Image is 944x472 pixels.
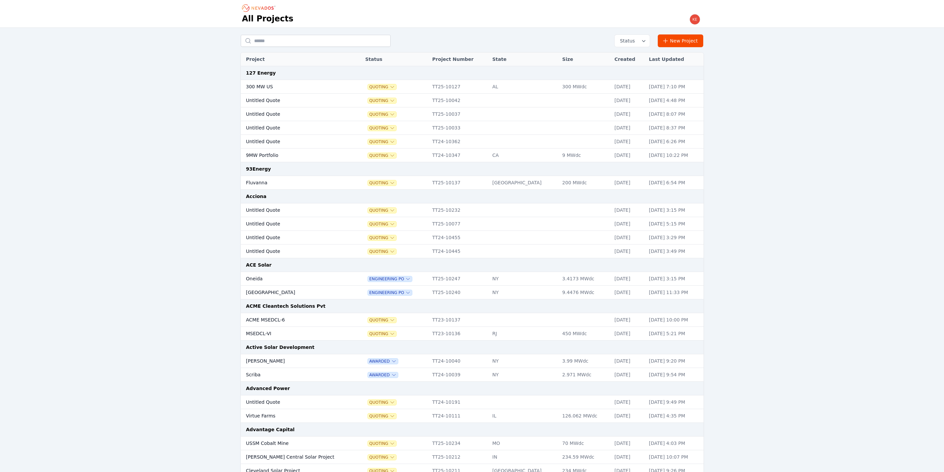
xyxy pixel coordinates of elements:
[646,395,704,409] td: [DATE] 9:49 PM
[241,450,704,464] tr: [PERSON_NAME] Central Solar ProjectQuotingTT25-10212IN234.59 MWdc[DATE][DATE] 10:07 PM
[241,121,704,135] tr: Untitled QuoteQuotingTT25-10033[DATE][DATE] 8:37 PM
[241,450,345,464] td: [PERSON_NAME] Central Solar Project
[368,400,396,405] button: Quoting
[611,231,646,245] td: [DATE]
[646,354,704,368] td: [DATE] 9:20 PM
[646,217,704,231] td: [DATE] 5:15 PM
[429,135,489,149] td: TT24-10362
[646,176,704,190] td: [DATE] 6:54 PM
[241,135,345,149] td: Untitled Quote
[368,221,396,227] button: Quoting
[241,409,704,423] tr: Virtue FarmsQuotingTT24-10111IL126.062 MWdc[DATE][DATE] 4:35 PM
[368,139,396,145] button: Quoting
[489,272,559,286] td: NY
[241,176,704,190] tr: FluvannaQuotingTT25-10137[GEOGRAPHIC_DATA]200 MWdc[DATE][DATE] 6:54 PM
[489,176,559,190] td: [GEOGRAPHIC_DATA]
[559,368,611,382] td: 2.971 MWdc
[368,84,396,90] span: Quoting
[646,107,704,121] td: [DATE] 8:07 PM
[646,53,704,66] th: Last Updated
[429,395,489,409] td: TT24-10191
[646,327,704,341] td: [DATE] 5:21 PM
[241,286,345,299] td: [GEOGRAPHIC_DATA]
[611,272,646,286] td: [DATE]
[559,437,611,450] td: 70 MWdc
[368,249,396,254] button: Quoting
[368,153,396,158] button: Quoting
[646,203,704,217] td: [DATE] 3:15 PM
[241,245,345,258] td: Untitled Quote
[241,395,704,409] tr: Untitled QuoteQuotingTT24-10191[DATE][DATE] 9:49 PM
[690,14,700,25] img: kevin.west@nevados.solar
[241,231,345,245] td: Untitled Quote
[559,450,611,464] td: 234.59 MWdc
[368,455,396,460] button: Quoting
[611,107,646,121] td: [DATE]
[489,80,559,94] td: AL
[646,450,704,464] td: [DATE] 10:07 PM
[646,149,704,162] td: [DATE] 10:22 PM
[559,53,611,66] th: Size
[241,176,345,190] td: Fluvanna
[646,135,704,149] td: [DATE] 6:26 PM
[241,368,345,382] td: Scriba
[429,313,489,327] td: TT23-10137
[241,313,345,327] td: ACME MSEDCL-6
[615,35,650,47] button: Status
[241,313,704,327] tr: ACME MSEDCL-6QuotingTT23-10137[DATE][DATE] 10:00 PM
[429,327,489,341] td: TT23-10136
[611,217,646,231] td: [DATE]
[611,437,646,450] td: [DATE]
[429,217,489,231] td: TT25-10077
[241,80,345,94] td: 300 MW US
[559,149,611,162] td: 9 MWdc
[368,290,412,295] button: Engineering PO
[241,327,704,341] tr: MSEDCL-VIQuotingTT23-10136RJ450 MWdc[DATE][DATE] 5:21 PM
[368,98,396,103] button: Quoting
[241,94,704,107] tr: Untitled QuoteQuotingTT25-10042[DATE][DATE] 4:48 PM
[611,94,646,107] td: [DATE]
[241,299,704,313] td: ACME Cleantech Solutions Pvt
[368,359,398,364] button: Awarded
[241,217,345,231] td: Untitled Quote
[241,327,345,341] td: MSEDCL-VI
[368,372,398,378] span: Awarded
[559,176,611,190] td: 200 MWdc
[429,450,489,464] td: TT25-10212
[241,121,345,135] td: Untitled Quote
[241,272,704,286] tr: OneidaEngineering POTT25-10247NY3.4173 MWdc[DATE][DATE] 3:15 PM
[242,3,278,13] nav: Breadcrumb
[241,423,704,437] td: Advantage Capital
[241,107,345,121] td: Untitled Quote
[368,235,396,241] span: Quoting
[559,327,611,341] td: 450 MWdc
[611,409,646,423] td: [DATE]
[611,80,646,94] td: [DATE]
[559,286,611,299] td: 9.4476 MWdc
[368,180,396,186] span: Quoting
[362,53,429,66] th: Status
[241,217,704,231] tr: Untitled QuoteQuotingTT25-10077[DATE][DATE] 5:15 PM
[368,125,396,131] button: Quoting
[368,441,396,446] span: Quoting
[242,13,294,24] h1: All Projects
[241,53,345,66] th: Project
[241,231,704,245] tr: Untitled QuoteQuotingTT24-10455[DATE][DATE] 3:29 PM
[241,162,704,176] td: 93Energy
[646,437,704,450] td: [DATE] 4:03 PM
[489,286,559,299] td: NY
[429,286,489,299] td: TT25-10240
[241,286,704,299] tr: [GEOGRAPHIC_DATA]Engineering POTT25-10240NY9.4476 MWdc[DATE][DATE] 11:33 PM
[241,437,345,450] td: USSM Cobalt Mine
[241,203,704,217] tr: Untitled QuoteQuotingTT25-10232[DATE][DATE] 3:15 PM
[646,313,704,327] td: [DATE] 10:00 PM
[646,272,704,286] td: [DATE] 3:15 PM
[241,272,345,286] td: Oneida
[611,121,646,135] td: [DATE]
[559,409,611,423] td: 126.062 MWdc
